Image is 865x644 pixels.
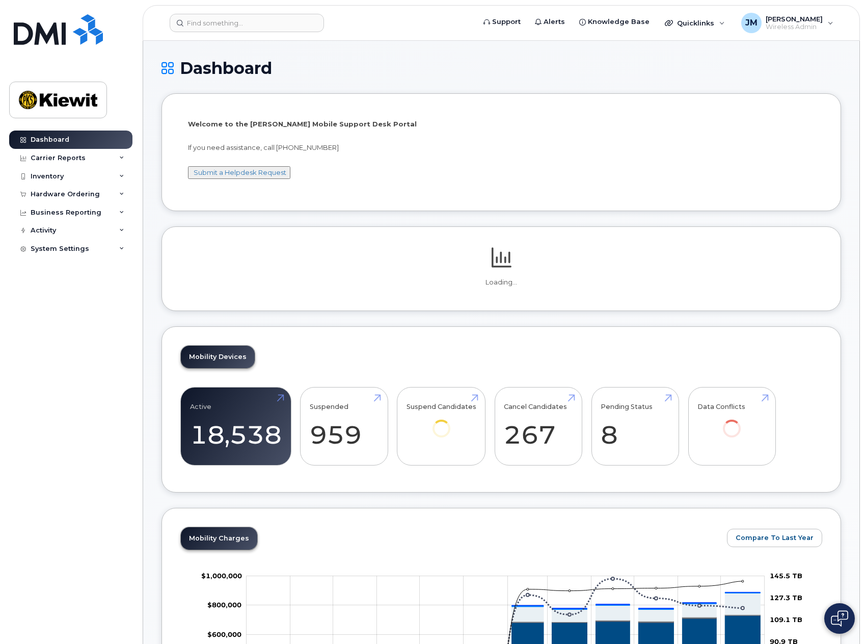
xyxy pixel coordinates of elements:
[190,393,282,460] a: Active 18,538
[181,346,255,368] a: Mobility Devices
[207,630,241,638] tspan: $600,000
[310,393,379,460] a: Suspended 959
[770,594,802,602] tspan: 127.3 TB
[188,143,815,152] p: If you need assistance, call [PHONE_NUMBER]
[207,630,241,638] g: $0
[161,59,841,77] h1: Dashboard
[831,610,848,627] img: Open chat
[201,571,242,579] g: $0
[601,393,669,460] a: Pending Status 8
[736,533,814,543] span: Compare To Last Year
[194,168,286,176] a: Submit a Helpdesk Request
[207,601,241,609] g: $0
[180,278,822,287] p: Loading...
[770,571,802,579] tspan: 145.5 TB
[181,527,257,550] a: Mobility Charges
[770,615,802,624] tspan: 109.1 TB
[727,529,822,547] button: Compare To Last Year
[188,119,815,129] p: Welcome to the [PERSON_NAME] Mobile Support Desk Portal
[697,393,766,451] a: Data Conflicts
[207,601,241,609] tspan: $800,000
[407,393,476,451] a: Suspend Candidates
[188,166,290,179] button: Submit a Helpdesk Request
[201,571,242,579] tspan: $1,000,000
[504,393,573,460] a: Cancel Candidates 267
